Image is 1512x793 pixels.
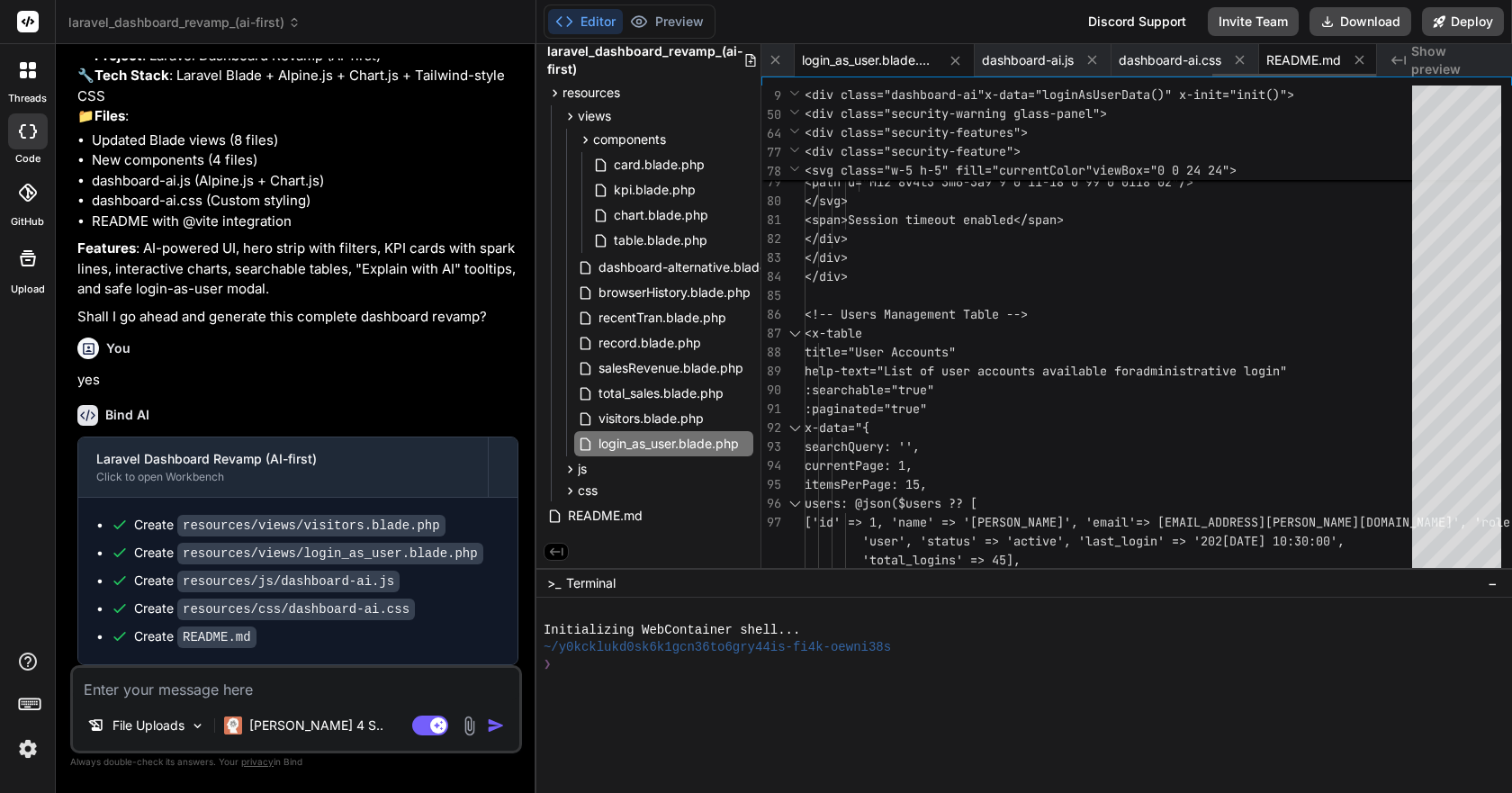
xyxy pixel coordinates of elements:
div: 88 [761,343,781,362]
label: GitHub [11,214,44,230]
span: </svg> [805,193,848,209]
img: icon [487,716,505,734]
span: 78 [761,162,781,181]
div: Create [134,627,256,646]
label: threads [8,91,47,106]
span: total_sales.blade.php [597,383,725,404]
span: − [1488,574,1498,592]
button: Editor [548,9,623,34]
div: 83 [761,248,781,267]
span: README.md [1266,51,1341,69]
span: dashboard-alternative.blade.php [597,257,796,278]
span: <span>Session timeout enabled</span> [805,212,1064,228]
span: users: @json($users ?? [ [805,495,977,511]
span: css [578,482,598,500]
span: administrative login" [1136,363,1287,379]
span: [DATE] 10:30:00', [1222,533,1345,549]
span: Show preview [1411,42,1498,78]
p: Always double-check its answers. Your in Bind [70,753,522,770]
div: 82 [761,230,781,248]
span: <x-table [805,325,862,341]
button: Download [1309,7,1411,36]
span: kpi.blade.php [612,179,697,201]
div: 92 [761,419,781,437]
span: <svg class="w-5 h-5" fill="currentColor" [805,162,1093,178]
p: : AI-powered UI, hero strip with filters, KPI cards with sparklines, interactive charts, searchab... [77,239,518,300]
strong: Files [94,107,125,124]
span: 64 [761,124,781,143]
li: Updated Blade views (8 files) [92,131,518,151]
span: 'user', 'status' => 'active', 'last_login' => '202 [862,533,1222,549]
div: 95 [761,475,781,494]
span: </div> [805,249,848,266]
span: browserHistory.blade.php [597,282,752,303]
div: Create [134,572,400,590]
div: 96 [761,494,781,513]
code: resources/views/login_as_user.blade.php [177,543,483,564]
li: dashboard-ai.js (Alpine.js + Chart.js) [92,171,518,192]
p: [PERSON_NAME] 4 S.. [249,716,383,734]
div: 87 [761,324,781,343]
span: chart.blade.php [612,204,710,226]
span: recentTran.blade.php [597,307,728,329]
span: itemsPerPage: 15, [805,476,927,492]
div: 89 [761,362,781,381]
div: 86 [761,305,781,324]
span: dashboard-ai.js [982,51,1074,69]
span: 77 [761,143,781,162]
span: README.md [566,505,644,527]
span: Initializing WebContainer shell... [544,622,800,639]
img: Claude 4 Sonnet [224,716,242,734]
span: privacy [241,756,274,767]
span: laravel_dashboard_revamp_(ai-first) [68,14,301,32]
div: Laravel Dashboard Revamp (AI-first) [96,450,470,468]
span: viewBox="0 0 24 24"> [1093,162,1237,178]
button: Deploy [1422,7,1504,36]
strong: Features [77,239,136,257]
div: Click to open Workbench [96,470,470,484]
p: File Uploads [112,716,184,734]
li: README with @vite integration [92,212,518,232]
div: 85 [761,286,781,305]
span: currentPage: 1, [805,457,913,473]
span: salesRevenue.blade.php [597,357,745,379]
span: ❯ [544,656,553,673]
span: title="User Accounts" [805,344,956,360]
li: New components (4 files) [92,150,518,171]
button: − [1484,569,1501,598]
div: 93 [761,437,781,456]
code: README.md [177,626,256,648]
span: :paginated="true" [805,401,927,417]
span: <div class="security-feature"> [805,143,1021,159]
span: ~/y0kcklukd0sk6k1gcn36to6gry44is-fi4k-oewni38s [544,639,891,656]
strong: Project [94,47,142,64]
div: Click to collapse the range. [783,494,806,513]
span: laravel_dashboard_revamp_(ai-first) [547,42,743,78]
span: components [593,131,666,149]
span: </div> [805,230,848,247]
span: 50 [761,105,781,124]
span: Terminal [566,574,616,592]
span: 9 0 0118 0z"/> [1093,174,1193,190]
div: 94 [761,456,781,475]
div: 97 [761,513,781,532]
span: <div class="security-warning glass-panel"> [805,105,1107,122]
span: <div class="dashboard-ai" [805,86,985,103]
div: Discord Support [1077,7,1197,36]
div: Click to collapse the range. [783,324,806,343]
div: 90 [761,381,781,400]
span: card.blade.php [612,154,706,176]
span: <path d="M12 8v4l3 3m6-3a9 9 0 11-18 0 9 [805,174,1093,190]
div: 91 [761,400,781,419]
div: Create [134,544,483,563]
span: >_ [547,574,561,592]
span: 9 [761,86,781,105]
span: record.blade.php [597,332,703,354]
span: help-text="List of user accounts available for [805,363,1136,379]
img: settings [13,734,43,764]
strong: Tech Stack [94,67,169,84]
code: resources/css/dashboard-ai.css [177,599,415,620]
code: resources/js/dashboard-ai.js [177,571,400,592]
span: dashboard-ai.css [1119,51,1221,69]
img: attachment [459,716,480,736]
